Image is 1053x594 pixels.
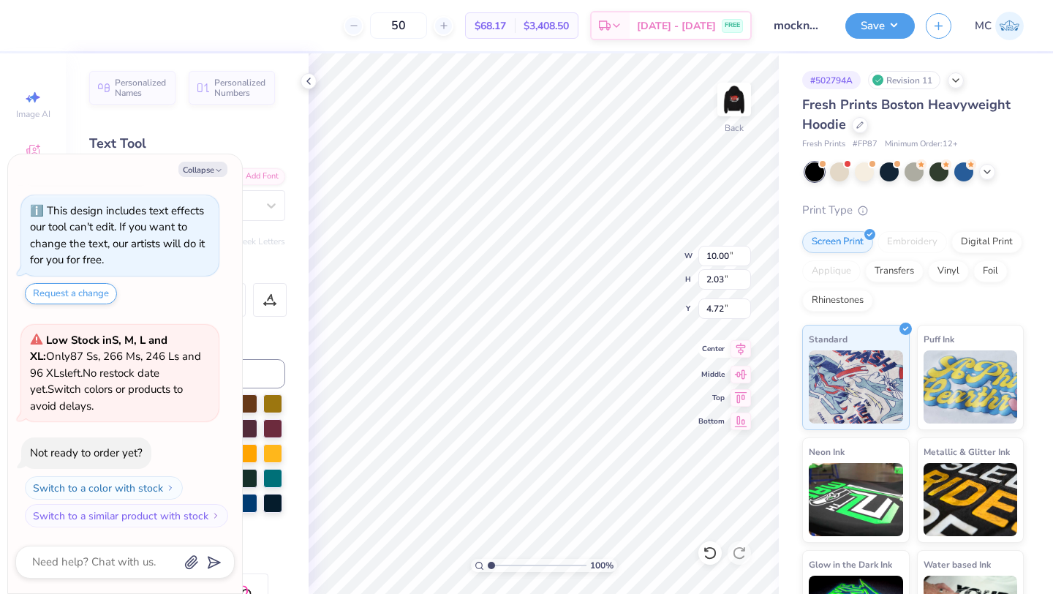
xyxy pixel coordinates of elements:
[16,108,50,120] span: Image AI
[698,369,725,380] span: Middle
[25,283,117,304] button: Request a change
[115,78,167,98] span: Personalized Names
[928,260,969,282] div: Vinyl
[975,12,1024,40] a: MC
[698,416,725,426] span: Bottom
[211,511,220,520] img: Switch to a similar product with stock
[30,446,143,460] div: Not ready to order yet?
[475,18,506,34] span: $68.17
[809,350,903,424] img: Standard
[845,13,915,39] button: Save
[802,71,861,89] div: # 502794A
[30,333,201,413] span: Only 87 Ss, 266 Ms, 246 Ls and 96 XLs left. Switch colors or products to avoid delays.
[975,18,992,34] span: MC
[89,134,285,154] div: Text Tool
[802,231,873,253] div: Screen Print
[763,11,834,40] input: Untitled Design
[951,231,1022,253] div: Digital Print
[924,331,954,347] span: Puff Ink
[166,484,175,492] img: Switch to a color with stock
[30,333,167,364] strong: Low Stock in S, M, L and XL :
[802,290,873,312] div: Rhinestones
[802,96,1011,133] span: Fresh Prints Boston Heavyweight Hoodie
[802,260,861,282] div: Applique
[809,557,892,572] span: Glow in the Dark Ink
[809,463,903,536] img: Neon Ink
[853,138,877,151] span: # FP87
[973,260,1008,282] div: Foil
[809,331,848,347] span: Standard
[924,444,1010,459] span: Metallic & Glitter Ink
[924,557,991,572] span: Water based Ink
[25,476,183,500] button: Switch to a color with stock
[524,18,569,34] span: $3,408.50
[802,138,845,151] span: Fresh Prints
[637,18,716,34] span: [DATE] - [DATE]
[877,231,947,253] div: Embroidery
[698,393,725,403] span: Top
[924,350,1018,424] img: Puff Ink
[214,78,266,98] span: Personalized Numbers
[698,344,725,354] span: Center
[924,463,1018,536] img: Metallic & Glitter Ink
[370,12,427,39] input: – –
[178,162,227,177] button: Collapse
[25,504,228,527] button: Switch to a similar product with stock
[885,138,958,151] span: Minimum Order: 12 +
[30,366,159,397] span: No restock date yet.
[725,121,744,135] div: Back
[725,20,740,31] span: FREE
[865,260,924,282] div: Transfers
[30,203,205,268] div: This design includes text effects our tool can't edit. If you want to change the text, our artist...
[995,12,1024,40] img: Maddy Clark
[868,71,940,89] div: Revision 11
[720,85,749,114] img: Back
[809,444,845,459] span: Neon Ink
[802,202,1024,219] div: Print Type
[227,168,285,185] div: Add Font
[590,559,614,572] span: 100 %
